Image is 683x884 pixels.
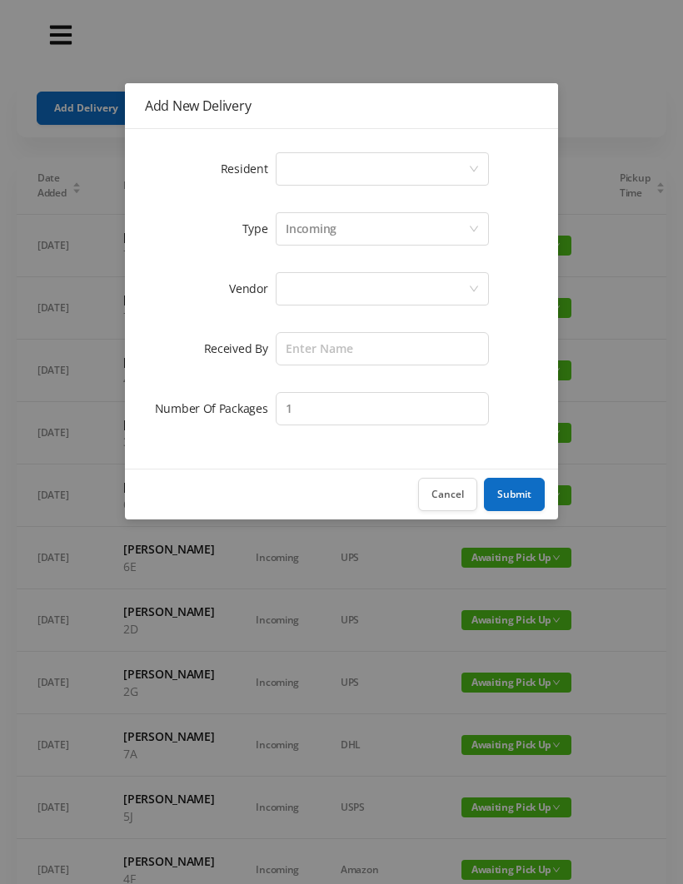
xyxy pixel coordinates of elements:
[229,281,276,296] label: Vendor
[469,224,479,236] i: icon: down
[242,221,277,236] label: Type
[469,164,479,176] i: icon: down
[155,400,277,416] label: Number Of Packages
[145,97,538,115] div: Add New Delivery
[286,213,337,245] div: Incoming
[484,478,545,511] button: Submit
[276,332,489,365] input: Enter Name
[418,478,477,511] button: Cancel
[204,340,277,356] label: Received By
[221,161,277,176] label: Resident
[145,149,538,429] form: Add New Delivery
[469,284,479,295] i: icon: down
